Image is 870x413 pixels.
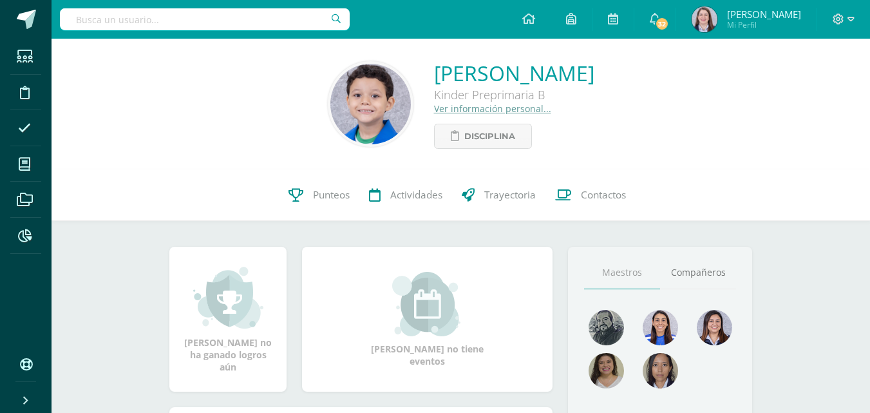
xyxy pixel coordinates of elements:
[434,124,532,149] a: Disciplina
[434,102,551,115] a: Ver información personal...
[464,124,515,148] span: Disciplina
[692,6,717,32] img: 46637be256d535e9256e21443625f59e.png
[589,310,624,345] img: 4179e05c207095638826b52d0d6e7b97.png
[193,265,263,330] img: achievement_small.png
[643,310,678,345] img: a5c04a697988ad129bdf05b8f922df21.png
[727,8,801,21] span: [PERSON_NAME]
[313,188,350,202] span: Punteos
[643,353,678,389] img: f44f70a6adbdcf0a6c06a725c645ba63.png
[359,169,452,221] a: Actividades
[697,310,732,345] img: a8f2c24270f1f4adbf11eac07dfc80e1.png
[484,188,536,202] span: Trayectoria
[584,256,660,289] a: Maestros
[660,256,736,289] a: Compañeros
[434,59,594,87] a: [PERSON_NAME]
[545,169,636,221] a: Contactos
[589,353,624,389] img: c9dedf3ab770acbb6eb786f3ec4ca911.png
[452,169,545,221] a: Trayectoria
[330,64,411,144] img: 5e08794f23284e79035f2df27d873f68.png
[182,265,274,373] div: [PERSON_NAME] no ha ganado logros aún
[655,17,669,31] span: 32
[434,87,594,102] div: Kinder Preprimaria B
[727,19,801,30] span: Mi Perfil
[392,272,462,336] img: event_small.png
[279,169,359,221] a: Punteos
[581,188,626,202] span: Contactos
[363,272,492,367] div: [PERSON_NAME] no tiene eventos
[60,8,350,30] input: Busca un usuario...
[390,188,442,202] span: Actividades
